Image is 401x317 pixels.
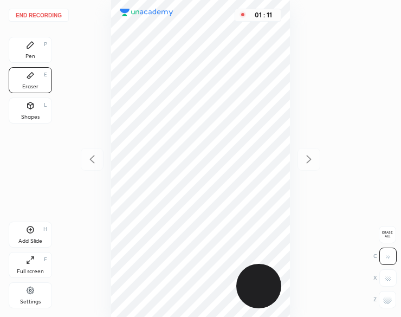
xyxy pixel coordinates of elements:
div: Shapes [21,114,40,120]
div: P [44,42,47,47]
div: H [43,227,47,232]
span: Erase all [379,231,396,238]
div: Z [373,291,396,308]
div: F [44,257,47,262]
div: L [44,102,47,108]
div: Settings [20,299,41,305]
button: End recording [9,9,69,22]
div: C [373,248,397,265]
div: 01 : 11 [250,11,276,19]
div: Full screen [17,269,44,274]
div: E [44,72,47,77]
div: Pen [25,54,35,59]
div: X [373,269,397,287]
img: logo.38c385cc.svg [120,9,173,17]
div: Add Slide [18,238,42,244]
div: Eraser [22,84,38,89]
